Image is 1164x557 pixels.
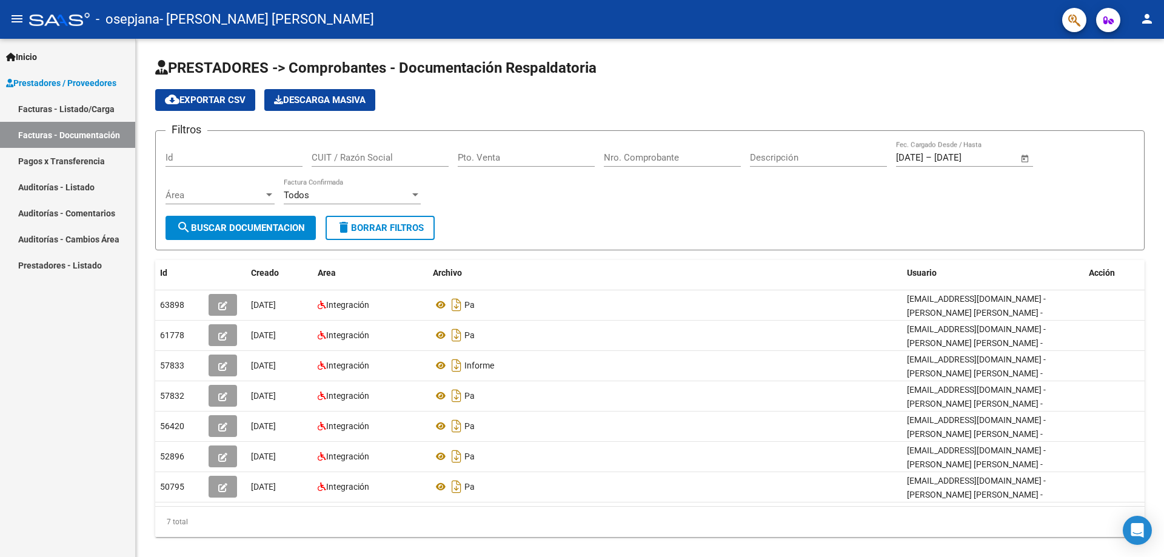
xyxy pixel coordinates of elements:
[464,330,475,340] span: Pa
[155,89,255,111] button: Exportar CSV
[176,222,305,233] span: Buscar Documentacion
[449,416,464,436] i: Descargar documento
[449,386,464,405] i: Descargar documento
[336,220,351,235] mat-icon: delete
[165,95,246,105] span: Exportar CSV
[326,361,369,370] span: Integración
[160,452,184,461] span: 52896
[449,477,464,496] i: Descargar documento
[284,190,309,201] span: Todos
[464,482,475,492] span: Pa
[166,190,264,201] span: Área
[428,260,902,286] datatable-header-cell: Archivo
[264,89,375,111] button: Descarga Masiva
[326,391,369,401] span: Integración
[155,507,1145,537] div: 7 total
[274,95,366,105] span: Descarga Masiva
[160,268,167,278] span: Id
[264,89,375,111] app-download-masive: Descarga masiva de comprobantes (adjuntos)
[251,482,276,492] span: [DATE]
[326,330,369,340] span: Integración
[1140,12,1154,26] mat-icon: person
[6,76,116,90] span: Prestadores / Proveedores
[907,415,1046,439] span: [EMAIL_ADDRESS][DOMAIN_NAME] - [PERSON_NAME] [PERSON_NAME] -
[449,447,464,466] i: Descargar documento
[246,260,313,286] datatable-header-cell: Creado
[896,152,923,163] input: Fecha inicio
[10,12,24,26] mat-icon: menu
[176,220,191,235] mat-icon: search
[464,361,494,370] span: Informe
[160,300,184,310] span: 63898
[464,391,475,401] span: Pa
[326,421,369,431] span: Integración
[6,50,37,64] span: Inicio
[1084,260,1145,286] datatable-header-cell: Acción
[1123,516,1152,545] div: Open Intercom Messenger
[160,330,184,340] span: 61778
[336,222,424,233] span: Borrar Filtros
[166,216,316,240] button: Buscar Documentacion
[449,295,464,315] i: Descargar documento
[464,300,475,310] span: Pa
[251,452,276,461] span: [DATE]
[907,324,1046,348] span: [EMAIL_ADDRESS][DOMAIN_NAME] - [PERSON_NAME] [PERSON_NAME] -
[433,268,462,278] span: Archivo
[449,356,464,375] i: Descargar documento
[96,6,159,33] span: - osepjana
[1018,152,1032,165] button: Open calendar
[251,330,276,340] span: [DATE]
[251,268,279,278] span: Creado
[160,391,184,401] span: 57832
[159,6,374,33] span: - [PERSON_NAME] [PERSON_NAME]
[160,361,184,370] span: 57833
[318,268,336,278] span: Area
[326,216,435,240] button: Borrar Filtros
[907,268,937,278] span: Usuario
[907,355,1046,378] span: [EMAIL_ADDRESS][DOMAIN_NAME] - [PERSON_NAME] [PERSON_NAME] -
[326,300,369,310] span: Integración
[166,121,207,138] h3: Filtros
[902,260,1084,286] datatable-header-cell: Usuario
[313,260,428,286] datatable-header-cell: Area
[155,260,204,286] datatable-header-cell: Id
[160,421,184,431] span: 56420
[1089,268,1115,278] span: Acción
[926,152,932,163] span: –
[907,476,1046,499] span: [EMAIL_ADDRESS][DOMAIN_NAME] - [PERSON_NAME] [PERSON_NAME] -
[464,452,475,461] span: Pa
[934,152,993,163] input: Fecha fin
[326,452,369,461] span: Integración
[464,421,475,431] span: Pa
[449,325,464,345] i: Descargar documento
[155,59,597,76] span: PRESTADORES -> Comprobantes - Documentación Respaldatoria
[160,482,184,492] span: 50795
[907,385,1046,409] span: [EMAIL_ADDRESS][DOMAIN_NAME] - [PERSON_NAME] [PERSON_NAME] -
[907,294,1046,318] span: [EMAIL_ADDRESS][DOMAIN_NAME] - [PERSON_NAME] [PERSON_NAME] -
[251,300,276,310] span: [DATE]
[251,391,276,401] span: [DATE]
[907,445,1046,469] span: [EMAIL_ADDRESS][DOMAIN_NAME] - [PERSON_NAME] [PERSON_NAME] -
[251,361,276,370] span: [DATE]
[251,421,276,431] span: [DATE]
[326,482,369,492] span: Integración
[165,92,179,107] mat-icon: cloud_download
